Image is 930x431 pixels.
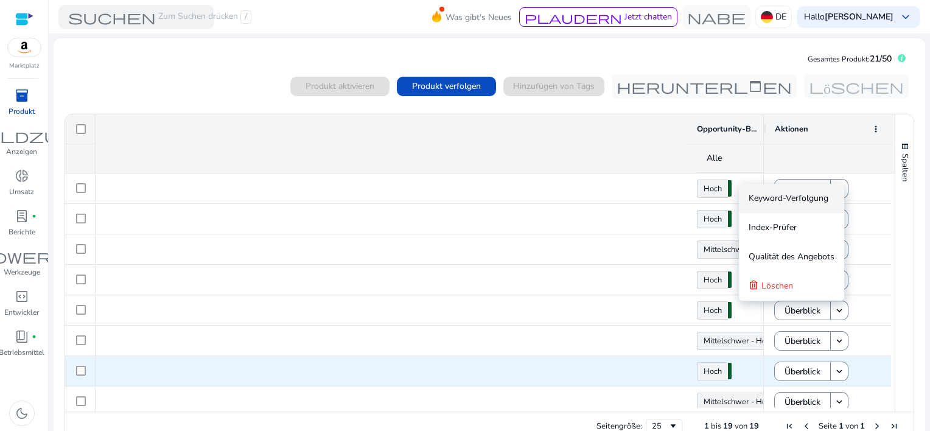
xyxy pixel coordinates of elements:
[774,362,831,381] button: Überblick
[834,366,845,377] mat-icon: keyboard_arrow_down
[704,305,722,316] font: Hoch
[785,329,820,354] span: Überblick
[889,421,899,431] div: Letzte Seite
[15,289,29,304] span: code_blocks
[704,275,722,286] font: Hoch
[9,106,35,117] p: Produkt
[15,209,29,223] span: lab_profile
[785,421,794,431] div: Erste Seite
[728,302,732,318] span: 90.20
[761,11,773,23] img: de.svg
[525,12,622,24] span: plaudern
[834,335,845,346] mat-icon: keyboard_arrow_down
[617,79,792,94] span: herunterladen
[728,272,732,288] span: 99.13
[872,421,882,431] div: Nächste Seite
[749,222,797,233] span: Index-Prüfer
[4,307,39,318] p: Entwickler
[9,61,40,71] p: Marktplatz
[612,74,797,99] button: herunterladen
[761,280,793,292] span: Löschen
[728,180,732,197] span: 94.13
[802,421,811,431] div: Vorherige Seite
[785,359,820,384] span: Überblick
[774,331,831,351] button: Überblick
[9,186,34,197] p: Umsatz
[749,251,834,262] span: Qualität des Angebots
[808,54,870,64] span: Gesamtes Produkt:
[397,77,496,96] button: Produkt verfolgen
[15,169,29,183] span: donut_small
[412,80,481,93] span: Produkt verfolgen
[834,396,845,407] mat-icon: keyboard_arrow_down
[775,124,808,135] span: Aktionen
[898,10,913,24] span: keyboard_arrow_down
[774,301,831,320] button: Überblick
[775,6,786,27] p: DE
[834,305,845,316] mat-icon: keyboard_arrow_down
[704,183,722,194] font: Hoch
[624,11,672,23] span: Jetzt chatten
[158,10,238,24] font: Zum Suchen drücken
[774,179,831,198] button: Überblick
[32,334,37,339] span: fiber_manual_record
[704,214,722,225] font: Hoch
[704,366,722,377] font: Hoch
[4,267,40,278] p: Werkzeuge
[697,124,760,135] span: Opportunity-Bewertung
[687,10,746,24] span: Nabe
[825,11,893,23] b: [PERSON_NAME]
[804,13,893,21] p: Hallo
[870,53,892,65] span: 21/50
[728,363,732,379] span: 80.63
[704,244,774,255] font: Mittelschwer - Hoch
[15,329,29,344] span: book_4
[15,406,29,421] span: dark_mode
[704,396,774,407] font: Mittelschwer - Hoch
[240,10,251,24] span: /
[446,7,512,28] span: Was gibt's Neues
[749,192,828,204] span: Keyword-Verfolgung
[682,5,750,29] button: Nabe
[6,146,37,157] p: Anzeigen
[68,10,156,24] span: suchen
[900,153,911,181] span: Spalten
[728,211,732,227] span: 85.13
[704,335,774,346] font: Mittelschwer - Hoch
[9,226,35,237] p: Berichte
[519,7,677,27] button: plaudernJetzt chatten
[15,88,29,103] span: inventory_2
[774,392,831,412] button: Überblick
[707,152,722,164] span: Alle
[8,38,41,57] img: amazon.svg
[785,390,820,415] span: Überblick
[32,214,37,219] span: fiber_manual_record
[785,298,820,323] span: Überblick
[785,177,820,201] span: Überblick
